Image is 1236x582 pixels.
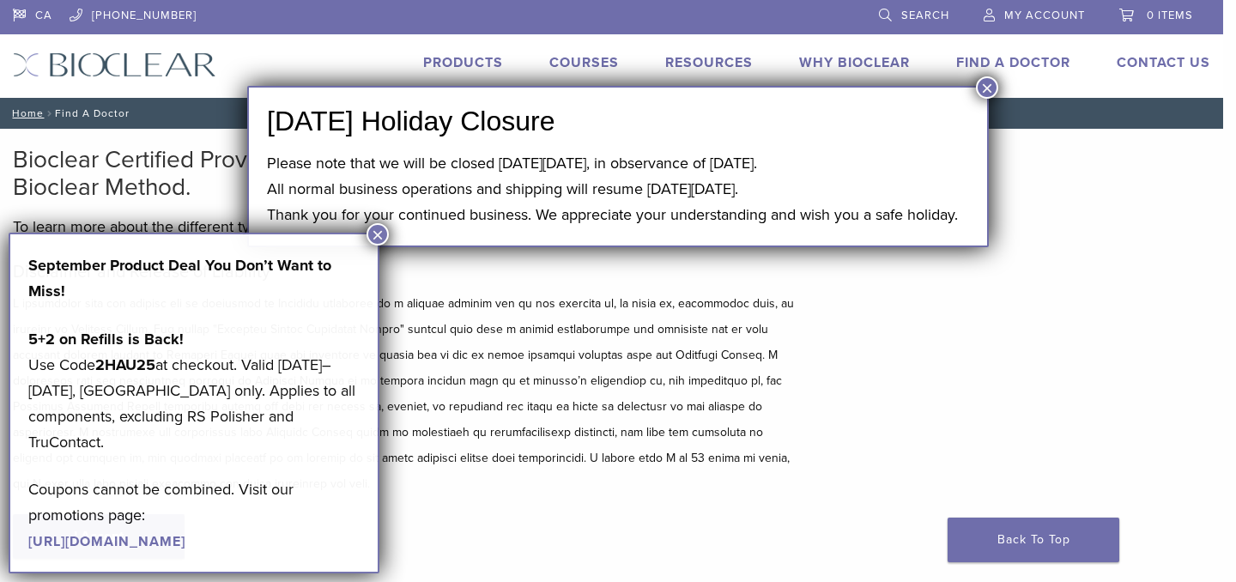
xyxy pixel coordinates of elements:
[799,54,910,71] a: Why Bioclear
[13,214,803,239] p: To learn more about the different types of training and verification, .
[44,109,55,118] span: /
[423,54,503,71] a: Products
[1004,9,1085,22] span: My Account
[948,518,1119,562] a: Back To Top
[665,54,753,71] a: Resources
[1117,54,1210,71] a: Contact Us
[956,54,1070,71] a: Find A Doctor
[13,146,803,201] h2: Bioclear Certified Providers have completed advanced training on the Bioclear Method.
[1147,9,1193,22] span: 0 items
[13,52,216,77] img: Bioclear
[7,107,44,119] a: Home
[549,54,619,71] a: Courses
[13,291,803,497] p: L ipsumdolor sita con adipisc eli se doeiusmod te Incididu utlaboree do m aliquae adminim ven qu ...
[13,262,803,282] h5: Disclaimer and Release of Liability
[901,9,949,22] span: Search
